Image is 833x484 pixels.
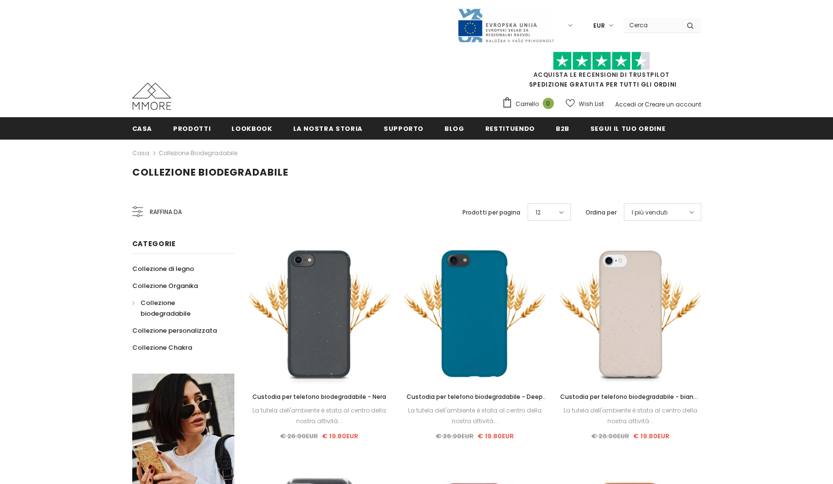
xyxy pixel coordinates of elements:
a: Wish List [566,95,604,112]
span: € 19.80EUR [478,431,514,441]
a: Custodia per telefono biodegradabile - Deep Sea Blue [404,392,545,402]
a: La nostra storia [293,117,363,139]
input: Search Site [623,18,679,32]
span: € 26.90EUR [280,431,318,441]
span: I più venduti [632,208,668,217]
span: Wish List [579,99,604,109]
a: Lookbook [231,117,272,139]
span: Lookbook [231,124,272,133]
a: Collezione Chakra [132,339,192,356]
span: Collezione personalizzata [132,326,217,335]
span: Custodia per telefono biodegradabile - Deep Sea Blue [407,393,547,412]
span: EUR [593,21,605,31]
div: La tutela dell'ambiente è stata al centro della nostra attività... [249,405,390,427]
span: Raffina da [150,207,182,217]
a: Collezione biodegradabile [159,149,237,157]
label: Ordina per [585,208,617,217]
a: Collezione biodegradabile [132,294,224,322]
span: Prodotti [173,124,211,133]
span: 12 [535,208,541,217]
span: € 26.90EUR [436,431,474,441]
a: B2B [556,117,569,139]
span: € 26.90EUR [591,431,629,441]
img: Casi MMORE [132,83,171,110]
a: Carrello 0 [502,97,559,111]
span: Categorie [132,239,176,249]
label: Prodotti per pagina [462,208,520,217]
a: Collezione di legno [132,260,194,277]
span: € 19.80EUR [322,431,358,441]
a: Custodia per telefono biodegradabile - Nera [249,392,390,402]
a: Restituendo [485,117,535,139]
span: supporto [384,124,424,133]
a: Prodotti [173,117,211,139]
a: Creare un account [645,100,701,108]
span: Custodia per telefono biodegradabile - Nera [252,393,386,401]
span: Segui il tuo ordine [590,124,665,133]
a: Segui il tuo ordine [590,117,665,139]
span: € 19.80EUR [633,431,670,441]
div: La tutela dell'ambiente è stata al centro della nostra attività... [404,405,545,427]
a: supporto [384,117,424,139]
span: SPEDIZIONE GRATUITA PER TUTTI GLI ORDINI [502,56,701,89]
a: Javni Razpis [457,21,554,29]
a: Acquista le recensioni di TrustPilot [533,71,670,79]
span: Blog [444,124,464,133]
a: Casa [132,117,153,139]
span: 0 [543,98,554,109]
a: Accedi [615,100,636,108]
span: Collezione biodegradabile [132,165,288,179]
a: Blog [444,117,464,139]
span: Custodia per telefono biodegradabile - bianco naturale [560,393,701,412]
span: Collezione Organika [132,281,198,290]
a: Collezione Organika [132,277,198,294]
a: Collezione personalizzata [132,322,217,339]
span: Casa [132,124,153,133]
span: B2B [556,124,569,133]
span: La nostra storia [293,124,363,133]
span: or [638,100,643,108]
a: Custodia per telefono biodegradabile - bianco naturale [560,392,701,402]
div: La tutela dell'ambiente è stata al centro della nostra attività... [560,405,701,427]
span: Collezione Chakra [132,343,192,352]
span: Restituendo [485,124,535,133]
span: Collezione biodegradabile [141,298,191,318]
span: Carrello [515,99,539,109]
img: Fidati di Pilot Stars [553,52,650,71]
a: Casa [132,147,149,159]
img: Javni Razpis [457,8,554,43]
span: Collezione di legno [132,264,194,273]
